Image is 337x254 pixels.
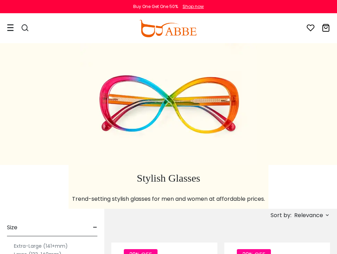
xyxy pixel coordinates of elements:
[80,43,257,165] img: stylish glasses
[271,211,291,219] span: Sort by:
[179,3,204,9] a: Shop now
[93,219,97,236] span: -
[7,219,17,236] span: Size
[14,242,68,250] label: Extra-Large (141+mm)
[72,195,265,203] p: Trend-setting stylish glasses for men and women at affordable prices.
[139,20,196,37] img: abbeglasses.com
[133,3,178,10] div: Buy One Get One 50%
[183,3,204,10] div: Shop now
[72,172,265,184] h1: Stylish Glasses
[294,209,323,222] span: Relevance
